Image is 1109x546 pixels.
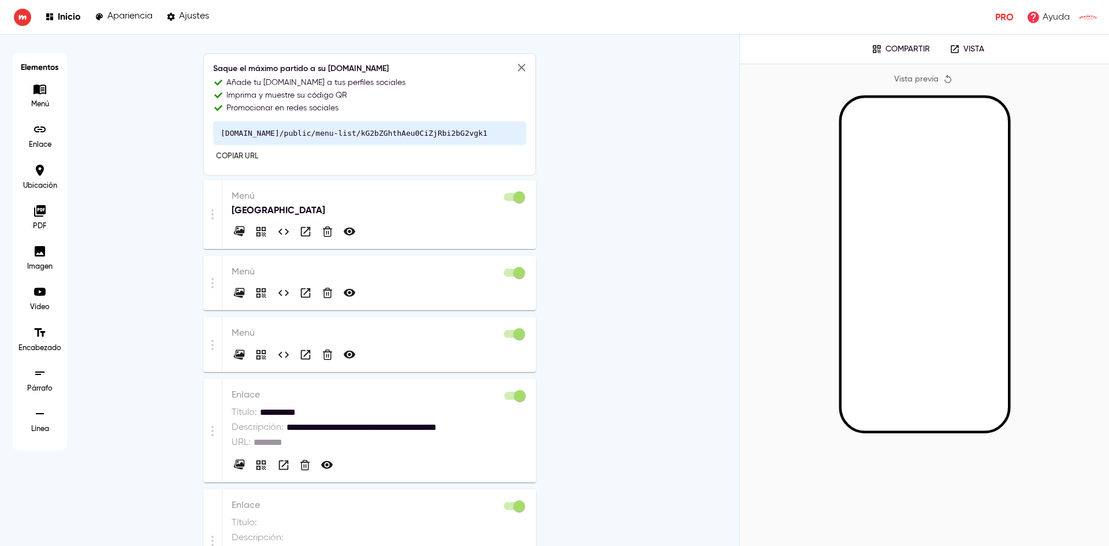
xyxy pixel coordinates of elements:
p: PDF [23,221,57,232]
button: Compartir [864,40,938,58]
button: Hacer privado [341,347,358,363]
p: Menú [23,99,57,110]
a: Inicio [45,9,81,25]
p: Vídeo [23,302,57,313]
p: Inicio [58,11,81,22]
p: Pro [995,10,1014,24]
button: Vista [297,347,314,363]
p: Enlace [232,388,527,402]
p: URL : [232,436,251,450]
p: Menú [232,326,527,340]
p: Menú [232,190,527,203]
button: Hacer privado [319,457,335,473]
button: Vista [297,224,314,240]
p: Título : [232,516,257,530]
button: Compartir [253,347,269,363]
a: Ayuda [1023,7,1073,28]
p: Descripción : [232,531,284,545]
p: Título : [232,406,257,419]
p: Ayuda [1043,10,1070,24]
a: Vista [941,40,992,58]
button: Compartir [253,457,269,473]
a: Ajustes [166,9,209,25]
p: Apariencia [107,11,152,22]
button: Copiar URL [213,148,261,166]
p: Imprima y muestre su código QR [226,90,347,101]
button: Compartir [253,224,269,240]
button: Eliminar Menú [320,285,335,300]
button: Código integrado [276,224,292,240]
pre: [DOMAIN_NAME]/public/menu-list/kG2bZGhthAeu0CiZjRbi2bG2vgk1 [213,121,526,145]
button: Compartir [253,285,269,301]
p: Enlace [232,499,527,512]
p: Ubicación [23,181,57,191]
p: Añade tu [DOMAIN_NAME] a tus perfiles sociales [226,77,405,88]
p: Promocionar en redes sociales [226,102,338,114]
button: Vista [297,285,314,301]
span: Copiar URL [216,150,258,164]
p: Vista [963,44,984,54]
button: Eliminar Enlace [297,458,312,473]
button: Código integrado [276,285,292,301]
p: Enlace [23,140,57,150]
button: Vista [276,457,292,473]
button: Hacer privado [341,224,358,240]
p: Línea [23,424,57,434]
img: images%2FkG2bZGhthAeu0CiZjRbi2bG2vgk1%2Fuser.png [1077,6,1100,29]
p: Párrafo [23,384,57,394]
button: Hacer privado [341,285,358,301]
p: Encabezado [18,343,61,354]
p: Menú [232,265,527,279]
h6: Elementos [18,59,61,76]
iframe: Mobile Preview [842,98,1008,431]
p: Imagen [23,262,57,272]
p: Ajustes [179,11,209,22]
button: Eliminar Menú [320,347,335,362]
button: Código integrado [276,347,292,363]
p: Compartir [885,44,930,54]
p: Descripción : [232,421,284,434]
a: Apariencia [95,9,152,25]
button: Eliminar Menú [320,224,335,239]
p: [GEOGRAPHIC_DATA] [232,203,527,217]
h6: Saque el máximo partido a su [DOMAIN_NAME] [213,63,526,76]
